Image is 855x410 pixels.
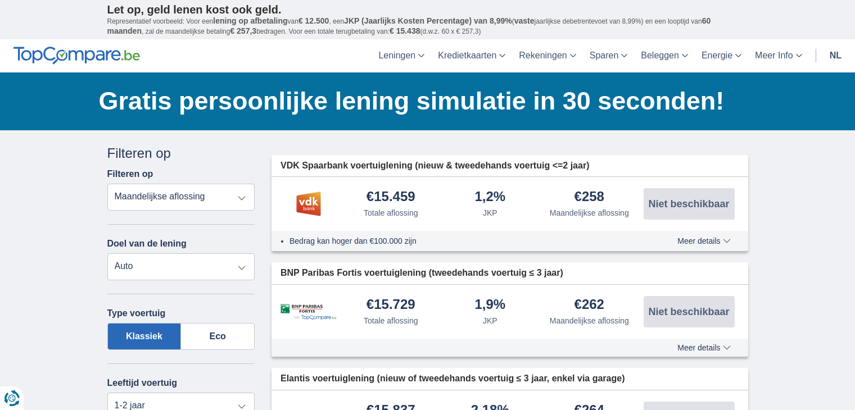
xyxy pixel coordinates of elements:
span: BNP Paribas Fortis voertuiglening (tweedehands voertuig ≤ 3 jaar) [281,267,563,280]
a: Leningen [372,39,431,72]
a: nl [823,39,848,72]
span: VDK Spaarbank voertuiglening (nieuw & tweedehands voertuig <=2 jaar) [281,160,589,172]
button: Niet beschikbaar [644,296,735,327]
span: vaste [514,16,535,25]
span: Niet beschikbaar [648,307,729,317]
h1: Gratis persoonlijke lening simulatie in 30 seconden! [99,84,748,119]
label: Doel van de lening [107,239,187,249]
a: Beleggen [634,39,695,72]
div: €15.729 [367,298,415,313]
div: 1,9% [474,298,505,313]
a: Meer Info [748,39,809,72]
div: Totale aflossing [364,315,418,326]
img: TopCompare [13,47,140,65]
label: Leeftijd voertuig [107,378,177,388]
span: 60 maanden [107,16,711,35]
span: € 15.438 [390,26,420,35]
p: Representatief voorbeeld: Voor een van , een ( jaarlijkse debetrentevoet van 8,99%) en een loopti... [107,16,748,37]
a: Energie [695,39,748,72]
a: Kredietkaarten [431,39,512,72]
button: Niet beschikbaar [644,188,735,220]
div: €262 [574,298,604,313]
span: Meer details [677,237,730,245]
div: 1,2% [474,190,505,205]
label: Klassiek [107,323,182,350]
span: JKP (Jaarlijks Kosten Percentage) van 8,99% [344,16,512,25]
a: Sparen [583,39,635,72]
label: Type voertuig [107,308,166,318]
a: Rekeningen [512,39,582,72]
p: Let op, geld lenen kost ook geld. [107,3,748,16]
span: € 12.500 [298,16,329,25]
div: €258 [574,190,604,205]
button: Meer details [669,236,739,245]
span: Niet beschikbaar [648,199,729,209]
div: JKP [483,315,497,326]
button: Meer details [669,343,739,352]
div: Filteren op [107,144,255,163]
span: lening op afbetaling [213,16,287,25]
div: Totale aflossing [364,207,418,218]
div: Maandelijkse aflossing [550,315,629,326]
li: Bedrag kan hoger dan €100.000 zijn [289,235,636,247]
label: Eco [181,323,255,350]
label: Filteren op [107,169,153,179]
div: JKP [483,207,497,218]
span: Meer details [677,344,730,352]
div: €15.459 [367,190,415,205]
div: Maandelijkse aflossing [550,207,629,218]
span: Elantis voertuiglening (nieuw of tweedehands voertuig ≤ 3 jaar, enkel via garage) [281,372,625,385]
span: € 257,3 [230,26,256,35]
img: product.pl.alt BNP Paribas Fortis [281,304,337,320]
img: product.pl.alt VDK bank [281,190,337,218]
